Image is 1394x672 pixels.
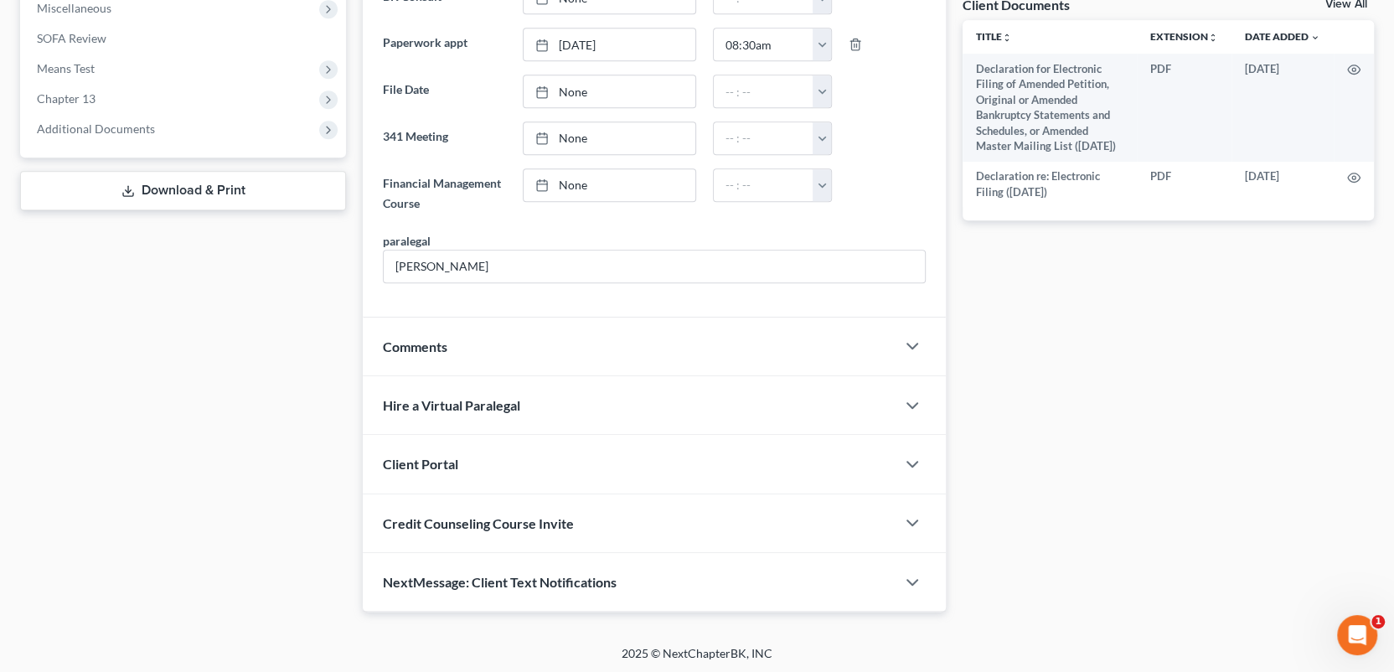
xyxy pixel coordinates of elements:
[524,122,695,154] a: None
[383,574,617,590] span: NextMessage: Client Text Notifications
[383,339,447,354] span: Comments
[37,31,106,45] span: SOFA Review
[714,75,813,107] input: -- : --
[37,61,95,75] span: Means Test
[524,75,695,107] a: None
[374,168,514,219] label: Financial Management Course
[714,122,813,154] input: -- : --
[37,1,111,15] span: Miscellaneous
[1310,33,1320,43] i: expand_more
[963,162,1137,208] td: Declaration re: Electronic Filing ([DATE])
[384,251,925,282] input: --
[1150,30,1218,43] a: Extensionunfold_more
[374,75,514,108] label: File Date
[1231,162,1334,208] td: [DATE]
[976,30,1012,43] a: Titleunfold_more
[524,169,695,201] a: None
[963,54,1137,162] td: Declaration for Electronic Filing of Amended Petition, Original or Amended Bankruptcy Statements ...
[1231,54,1334,162] td: [DATE]
[383,397,520,413] span: Hire a Virtual Paralegal
[383,515,574,531] span: Credit Counseling Course Invite
[1137,54,1231,162] td: PDF
[1371,615,1385,628] span: 1
[1245,30,1320,43] a: Date Added expand_more
[1002,33,1012,43] i: unfold_more
[383,232,431,250] div: paralegal
[1208,33,1218,43] i: unfold_more
[374,121,514,155] label: 341 Meeting
[524,28,695,60] a: [DATE]
[37,91,96,106] span: Chapter 13
[1137,162,1231,208] td: PDF
[23,23,346,54] a: SOFA Review
[20,171,346,210] a: Download & Print
[714,169,813,201] input: -- : --
[383,456,458,472] span: Client Portal
[37,121,155,136] span: Additional Documents
[1337,615,1377,655] iframe: Intercom live chat
[374,28,514,61] label: Paperwork appt
[714,28,813,60] input: -- : --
